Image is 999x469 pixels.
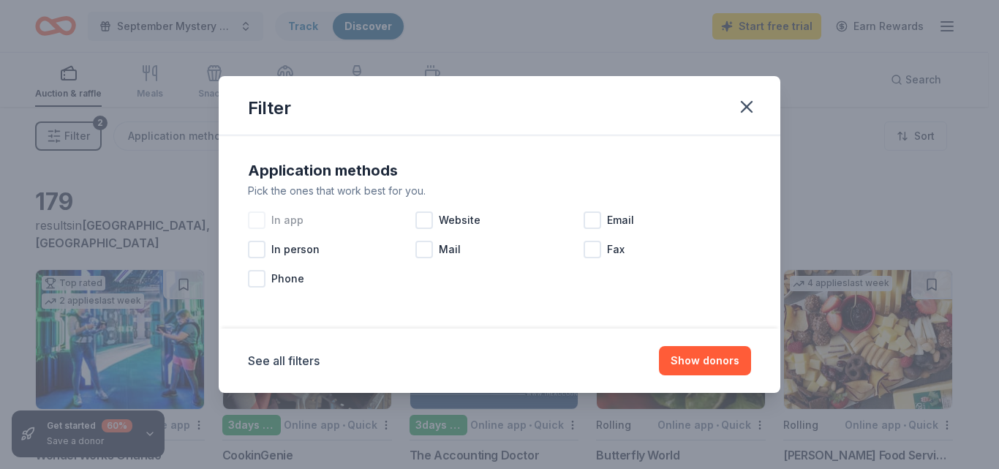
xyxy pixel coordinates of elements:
[248,352,320,369] button: See all filters
[607,211,634,229] span: Email
[271,270,304,288] span: Phone
[248,159,751,182] div: Application methods
[248,182,751,200] div: Pick the ones that work best for you.
[439,241,461,258] span: Mail
[271,211,304,229] span: In app
[271,241,320,258] span: In person
[659,346,751,375] button: Show donors
[607,241,625,258] span: Fax
[248,97,291,120] div: Filter
[439,211,480,229] span: Website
